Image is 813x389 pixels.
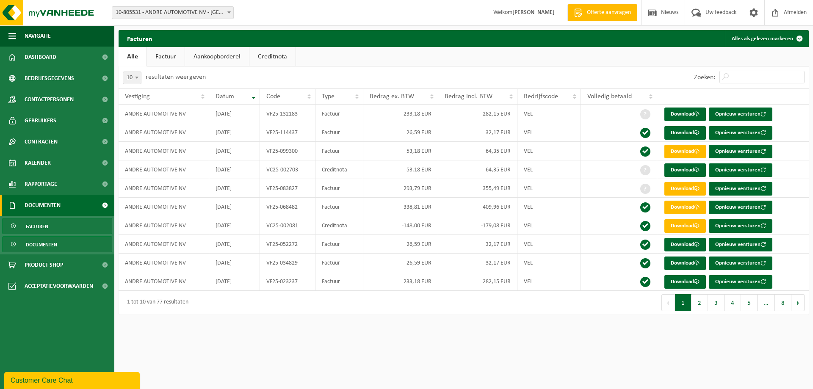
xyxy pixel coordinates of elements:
[363,254,438,272] td: 26,59 EUR
[758,294,775,311] span: …
[209,198,260,216] td: [DATE]
[438,254,517,272] td: 32,17 EUR
[694,74,715,81] label: Zoeken:
[26,218,48,235] span: Facturen
[260,254,316,272] td: VF25-034829
[119,216,209,235] td: ANDRE AUTOMOTIVE NV
[708,294,725,311] button: 3
[125,93,150,100] span: Vestiging
[25,254,63,276] span: Product Shop
[664,145,706,158] a: Download
[119,160,209,179] td: ANDRE AUTOMOTIVE NV
[438,123,517,142] td: 32,17 EUR
[25,47,56,68] span: Dashboard
[315,179,363,198] td: Factuur
[146,74,206,80] label: resultaten weergeven
[664,238,706,251] a: Download
[512,9,555,16] strong: [PERSON_NAME]
[438,160,517,179] td: -64,35 EUR
[709,182,772,196] button: Opnieuw versturen
[438,216,517,235] td: -179,08 EUR
[363,179,438,198] td: 293,79 EUR
[123,72,141,84] span: 10
[661,294,675,311] button: Previous
[517,179,581,198] td: VEL
[517,254,581,272] td: VEL
[709,145,772,158] button: Opnieuw versturen
[363,105,438,123] td: 233,18 EUR
[363,123,438,142] td: 26,59 EUR
[363,272,438,291] td: 233,18 EUR
[664,182,706,196] a: Download
[363,235,438,254] td: 26,59 EUR
[25,174,57,195] span: Rapportage
[209,160,260,179] td: [DATE]
[209,105,260,123] td: [DATE]
[4,370,141,389] iframe: chat widget
[209,272,260,291] td: [DATE]
[260,235,316,254] td: VF25-052272
[119,30,161,47] h2: Facturen
[209,254,260,272] td: [DATE]
[664,219,706,233] a: Download
[315,235,363,254] td: Factuur
[709,275,772,289] button: Opnieuw versturen
[119,105,209,123] td: ANDRE AUTOMOTIVE NV
[438,272,517,291] td: 282,15 EUR
[517,272,581,291] td: VEL
[363,142,438,160] td: 53,18 EUR
[664,126,706,140] a: Download
[260,123,316,142] td: VF25-114437
[315,216,363,235] td: Creditnota
[315,254,363,272] td: Factuur
[517,142,581,160] td: VEL
[260,272,316,291] td: VF25-023237
[119,235,209,254] td: ANDRE AUTOMOTIVE NV
[260,198,316,216] td: VF25-068482
[517,198,581,216] td: VEL
[741,294,758,311] button: 5
[315,123,363,142] td: Factuur
[315,198,363,216] td: Factuur
[185,47,249,66] a: Aankoopborderel
[517,235,581,254] td: VEL
[664,257,706,270] a: Download
[209,235,260,254] td: [DATE]
[25,131,58,152] span: Contracten
[209,142,260,160] td: [DATE]
[25,110,56,131] span: Gebruikers
[26,237,57,253] span: Documenten
[567,4,637,21] a: Offerte aanvragen
[438,235,517,254] td: 32,17 EUR
[517,123,581,142] td: VEL
[709,219,772,233] button: Opnieuw versturen
[664,275,706,289] a: Download
[260,179,316,198] td: VF25-083827
[209,123,260,142] td: [DATE]
[266,93,280,100] span: Code
[791,294,805,311] button: Next
[260,160,316,179] td: VC25-002703
[517,216,581,235] td: VEL
[2,218,112,234] a: Facturen
[119,179,209,198] td: ANDRE AUTOMOTIVE NV
[664,163,706,177] a: Download
[119,198,209,216] td: ANDRE AUTOMOTIVE NV
[112,7,233,19] span: 10-805531 - ANDRE AUTOMOTIVE NV - ASSE
[315,160,363,179] td: Creditnota
[664,201,706,214] a: Download
[25,68,74,89] span: Bedrijfsgegevens
[664,108,706,121] a: Download
[25,195,61,216] span: Documenten
[691,294,708,311] button: 2
[709,257,772,270] button: Opnieuw versturen
[25,152,51,174] span: Kalender
[260,142,316,160] td: VF25-099300
[112,6,234,19] span: 10-805531 - ANDRE AUTOMOTIVE NV - ASSE
[709,238,772,251] button: Opnieuw versturen
[119,47,147,66] a: Alle
[123,295,188,310] div: 1 tot 10 van 77 resultaten
[147,47,185,66] a: Factuur
[315,142,363,160] td: Factuur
